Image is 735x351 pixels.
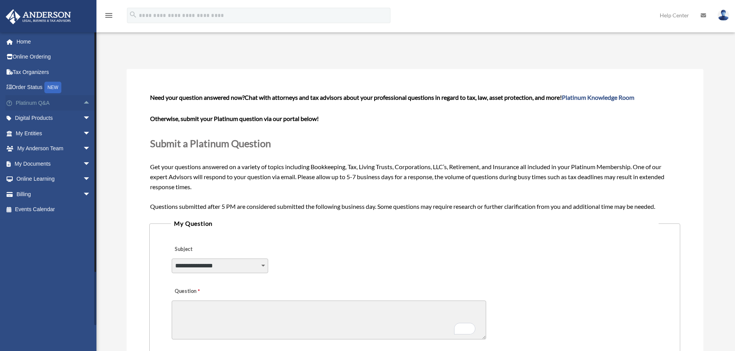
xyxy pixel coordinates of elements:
[83,156,98,172] span: arrow_drop_down
[5,186,102,202] a: Billingarrow_drop_down
[5,111,102,126] a: Digital Productsarrow_drop_down
[5,171,102,187] a: Online Learningarrow_drop_down
[5,202,102,217] a: Events Calendar
[83,171,98,187] span: arrow_drop_down
[5,80,102,96] a: Order StatusNEW
[718,10,729,21] img: User Pic
[3,9,73,24] img: Anderson Advisors Platinum Portal
[5,156,102,171] a: My Documentsarrow_drop_down
[150,94,245,101] span: Need your question answered now?
[83,126,98,141] span: arrow_drop_down
[150,138,271,149] span: Submit a Platinum Question
[104,11,113,20] i: menu
[5,34,102,49] a: Home
[129,10,137,19] i: search
[172,301,486,339] textarea: To enrich screen reader interactions, please activate Accessibility in Grammarly extension settings
[562,94,634,101] a: Platinum Knowledge Room
[171,218,658,229] legend: My Question
[83,111,98,126] span: arrow_drop_down
[5,126,102,141] a: My Entitiesarrow_drop_down
[5,49,102,65] a: Online Ordering
[83,186,98,202] span: arrow_drop_down
[150,115,319,122] b: Otherwise, submit your Platinum question via our portal below!
[104,13,113,20] a: menu
[245,94,634,101] span: Chat with attorneys and tax advisors about your professional questions in regard to tax, law, ass...
[44,82,61,93] div: NEW
[172,286,231,297] label: Question
[5,64,102,80] a: Tax Organizers
[5,95,102,111] a: Platinum Q&Aarrow_drop_up
[5,141,102,156] a: My Anderson Teamarrow_drop_down
[172,244,245,255] label: Subject
[83,95,98,111] span: arrow_drop_up
[83,141,98,157] span: arrow_drop_down
[150,94,679,210] span: Get your questions answered on a variety of topics including Bookkeeping, Tax, Living Trusts, Cor...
